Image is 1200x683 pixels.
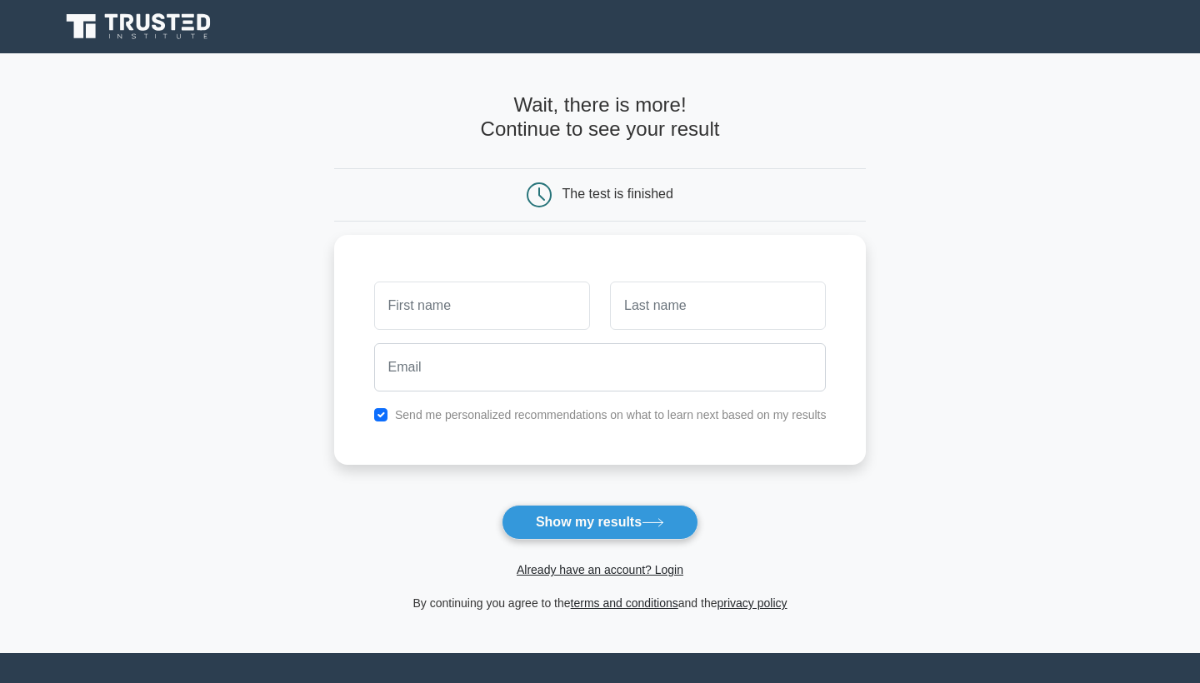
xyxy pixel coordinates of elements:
label: Send me personalized recommendations on what to learn next based on my results [395,408,827,421]
a: terms and conditions [571,596,678,610]
input: Email [374,343,827,391]
input: First name [374,282,590,330]
a: Already have an account? Login [517,563,683,576]
div: The test is finished [562,187,673,201]
button: Show my results [502,505,698,540]
input: Last name [610,282,826,330]
div: By continuing you agree to the and the [324,593,877,613]
h4: Wait, there is more! Continue to see your result [334,93,867,142]
a: privacy policy [717,596,787,610]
